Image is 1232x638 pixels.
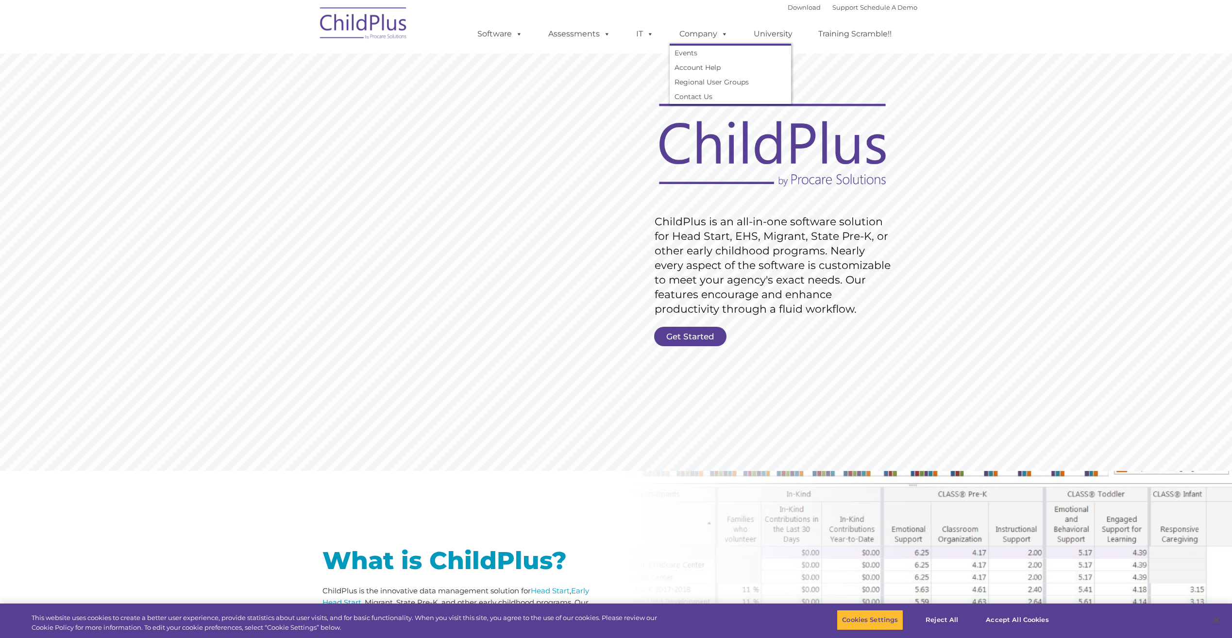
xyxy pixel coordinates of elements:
rs-layer: ChildPlus is an all-in-one software solution for Head Start, EHS, Migrant, State Pre-K, or other ... [655,215,895,317]
a: Account Help [670,60,791,75]
div: This website uses cookies to create a better user experience, provide statistics about user visit... [32,613,677,632]
a: Assessments [539,24,620,44]
button: Cookies Settings [837,610,903,630]
a: Schedule A Demo [860,3,917,11]
a: Software [468,24,532,44]
img: ChildPlus by Procare Solutions [315,0,412,49]
a: Support [832,3,858,11]
a: Download [788,3,821,11]
a: Get Started [654,327,726,346]
a: University [744,24,802,44]
font: | [788,3,917,11]
a: Contact Us [670,89,791,104]
a: Early Head Start [322,586,589,607]
a: Training Scramble!! [809,24,901,44]
button: Close [1206,609,1227,631]
a: Company [670,24,738,44]
button: Reject All [911,610,972,630]
a: Events [670,46,791,60]
a: IT [626,24,663,44]
a: Regional User Groups [670,75,791,89]
h1: What is ChildPlus? [322,549,609,573]
button: Accept All Cookies [980,610,1054,630]
a: Head Start [531,586,570,595]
